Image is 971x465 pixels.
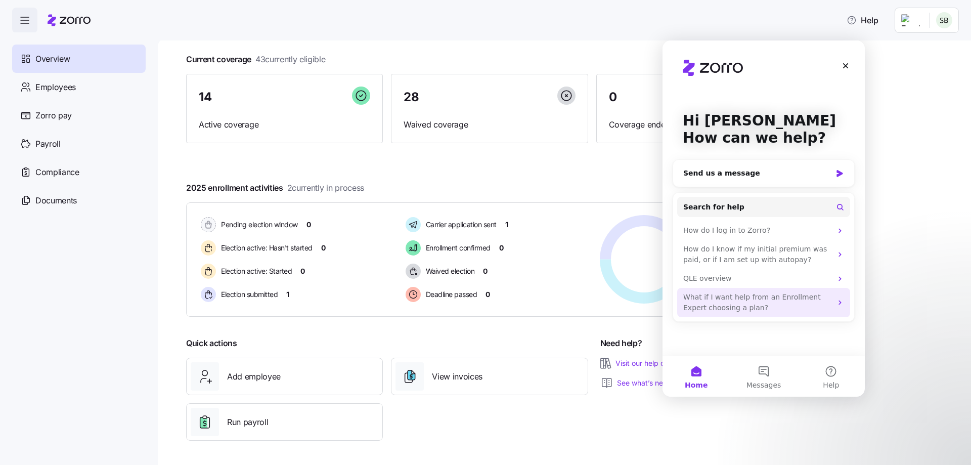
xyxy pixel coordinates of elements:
span: Election active: Hasn't started [218,243,313,253]
span: Election active: Started [218,266,292,276]
span: Enrollment confirmed [423,243,491,253]
a: Employees [12,73,146,101]
a: Zorro pay [12,101,146,130]
span: Active coverage [199,118,370,131]
span: Employees [35,81,76,94]
span: 14 [199,91,211,103]
span: Overview [35,53,70,65]
span: 28 [404,91,419,103]
span: 0 [499,243,504,253]
span: 0 [306,220,311,230]
span: Documents [35,194,77,207]
a: Compliance [12,158,146,186]
iframe: Intercom live chat [663,40,865,397]
span: Election submitted [218,289,278,300]
a: See what’s new on our blog [617,378,720,388]
span: View invoices [432,370,482,383]
span: 0 [485,289,490,300]
button: Help [838,10,887,30]
span: Need help? [600,337,642,350]
img: Employer logo [901,14,921,26]
a: Visit our help center [615,358,694,368]
span: 0 [609,91,617,103]
span: Current coverage [186,53,326,66]
span: Deadline passed [423,289,477,300]
span: 1 [286,289,289,300]
span: 2 currently in process [287,182,364,194]
span: Compliance [35,166,79,179]
a: Documents [12,186,146,215]
span: 2025 enrollment activities [186,182,364,194]
span: Zorro pay [35,109,72,122]
span: 0 [300,266,305,276]
a: Payroll [12,130,146,158]
span: Pending election window [218,220,298,230]
span: Payroll [35,138,61,150]
span: 43 currently eligible [255,53,326,66]
span: Help [847,14,878,26]
span: Add employee [227,370,281,383]
span: Run payroll [227,416,268,429]
span: Carrier application sent [423,220,497,230]
span: Waived election [423,266,475,276]
img: c0a881579048e91e3eeafc336833c0e2 [936,12,952,28]
a: Overview [12,45,146,73]
span: Waived coverage [404,118,575,131]
span: Quick actions [186,337,237,350]
span: 0 [321,243,326,253]
span: 0 [483,266,488,276]
span: 1 [505,220,508,230]
span: Coverage ended [609,118,780,131]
